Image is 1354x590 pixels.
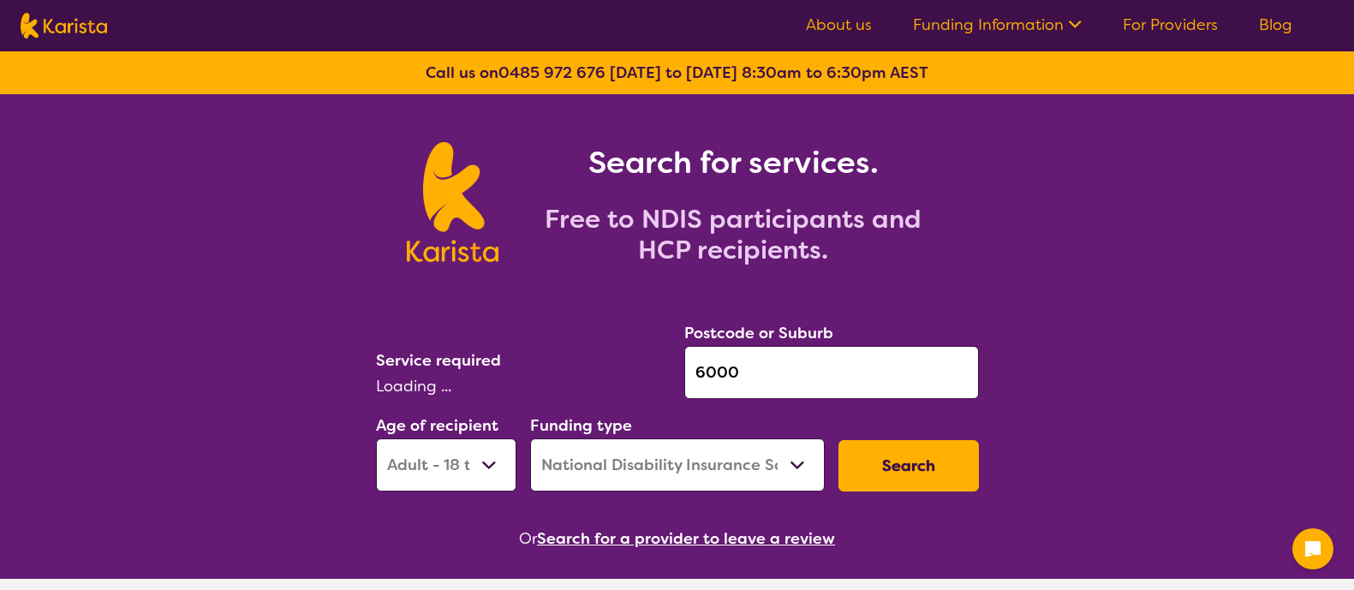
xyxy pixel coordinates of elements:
h1: Search for services. [519,142,947,183]
label: Age of recipient [376,415,498,436]
span: Or [519,526,537,551]
button: Search [838,440,979,492]
label: Postcode or Suburb [684,323,833,343]
a: For Providers [1123,15,1218,35]
a: About us [806,15,872,35]
img: Karista logo [407,142,498,262]
label: Service required [376,350,501,371]
a: Blog [1259,15,1292,35]
label: Funding type [530,415,632,436]
button: Search for a provider to leave a review [537,526,835,551]
div: Loading ... [376,373,671,399]
a: 0485 972 676 [498,63,605,83]
img: Karista logo [21,13,107,39]
b: Call us on [DATE] to [DATE] 8:30am to 6:30pm AEST [426,63,928,83]
h2: Free to NDIS participants and HCP recipients. [519,204,947,265]
a: Funding Information [913,15,1082,35]
input: Type [684,346,979,399]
